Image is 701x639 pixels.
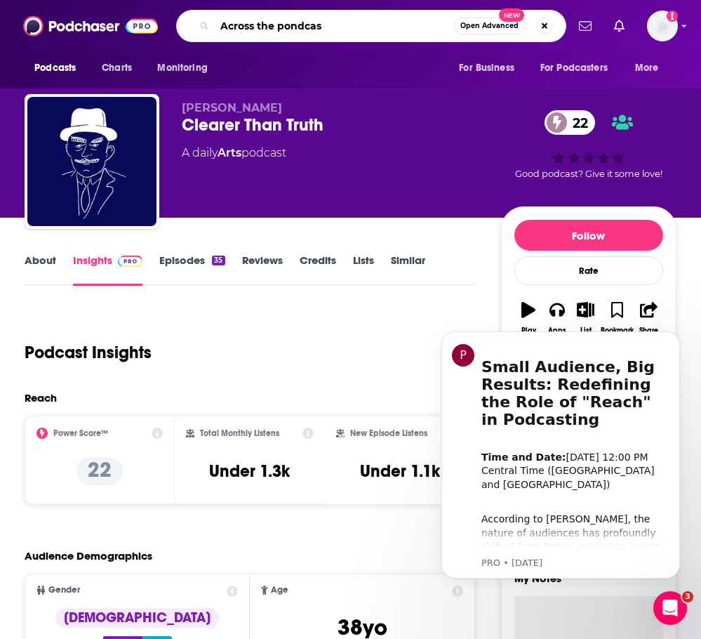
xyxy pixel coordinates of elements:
button: open menu [147,55,225,81]
input: Search podcasts, credits, & more... [215,15,454,37]
button: List [571,293,600,343]
a: Credits [300,253,336,286]
button: Follow [514,220,663,251]
span: Podcasts [34,58,76,78]
a: Show notifications dropdown [608,14,630,38]
iframe: Intercom live chat [653,591,687,625]
a: InsightsPodchaser Pro [73,253,142,286]
span: 22 [559,110,595,135]
span: For Business [459,58,514,78]
button: Open AdvancedNew [454,18,525,34]
button: open menu [625,55,676,81]
iframe: Intercom notifications message [420,319,701,587]
a: Similar [391,253,425,286]
span: Monitoring [157,58,207,78]
h1: Podcast Insights [25,342,152,363]
h2: New Episode Listens [350,428,427,438]
span: Charts [102,58,132,78]
svg: Add a profile image [667,11,678,22]
div: A daily podcast [182,145,286,162]
h2: Reach [25,391,57,404]
a: About [25,253,56,286]
button: open menu [25,55,94,81]
span: Age [271,586,288,595]
button: Bookmark [600,293,634,343]
span: For Podcasters [540,58,608,78]
button: Show profile menu [647,11,678,41]
span: Logged in as LoriBecker [647,11,678,41]
img: Podchaser Pro [118,256,142,267]
button: Play [514,293,543,343]
span: Gender [48,586,80,595]
button: Share [634,293,663,343]
img: Clearer Than Truth [27,97,156,226]
span: Open Advanced [460,22,519,29]
span: 3 [682,591,693,602]
a: 22 [545,110,595,135]
span: Good podcast? Give it some love! [515,169,662,179]
a: Arts [218,146,241,159]
div: Search podcasts, credits, & more... [176,10,566,42]
h2: Power Score™ [53,428,108,438]
h2: Audience Demographics [25,549,152,562]
div: [DEMOGRAPHIC_DATA] [55,608,219,628]
img: Podchaser - Follow, Share and Rate Podcasts [23,13,158,39]
img: User Profile [647,11,678,41]
button: open menu [531,55,628,81]
h3: Under 1.1k [360,461,440,482]
button: open menu [449,55,532,81]
span: [PERSON_NAME] [182,101,282,114]
a: Episodes35 [159,253,225,286]
div: 22Good podcast? Give it some love! [501,101,676,188]
a: Lists [353,253,374,286]
a: Show notifications dropdown [573,14,597,38]
div: Rate [514,256,663,285]
p: 22 [76,457,123,485]
h3: Under 1.3k [209,461,290,482]
span: New [499,8,524,22]
div: 35 [212,256,225,265]
h2: Total Monthly Listens [200,428,279,438]
span: More [635,58,659,78]
a: Reviews [242,253,283,286]
a: Charts [93,55,140,81]
button: Apps [543,293,572,343]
